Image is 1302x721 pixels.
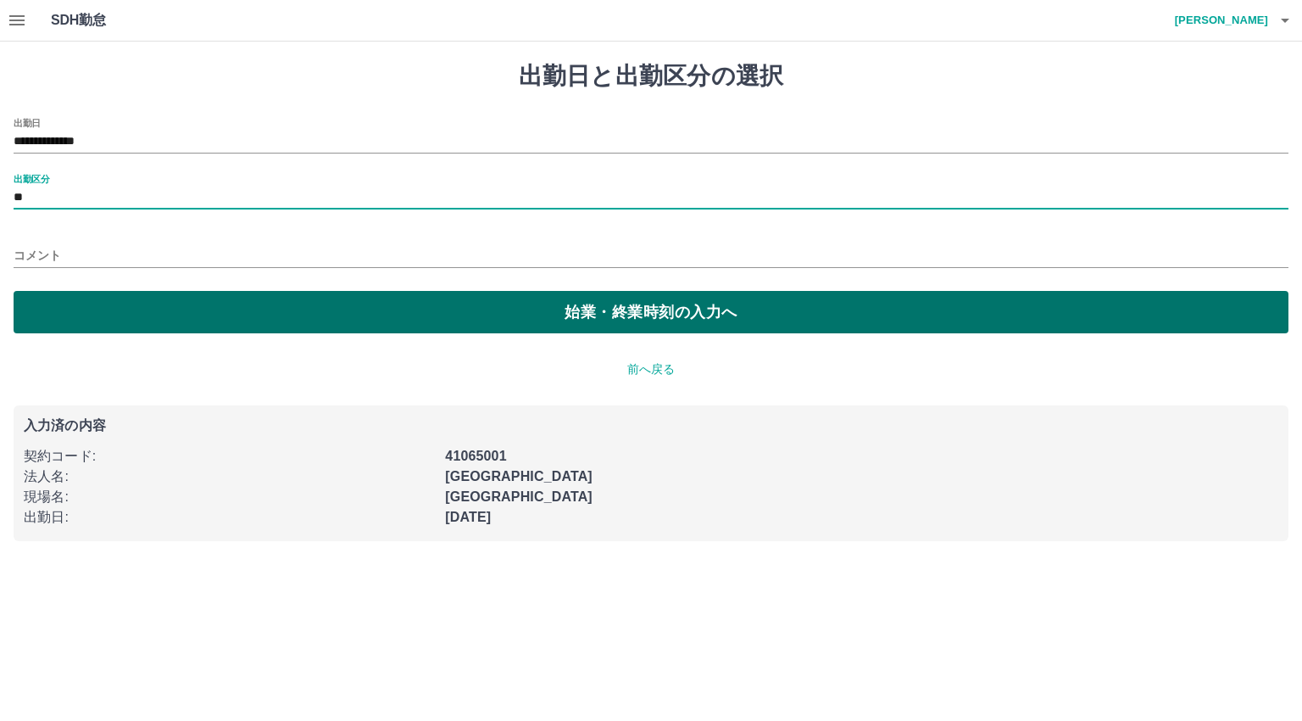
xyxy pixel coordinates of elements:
p: 出勤日 : [24,507,435,528]
b: [DATE] [445,510,491,524]
h1: 出勤日と出勤区分の選択 [14,62,1288,91]
label: 出勤区分 [14,172,49,185]
b: [GEOGRAPHIC_DATA] [445,489,593,504]
p: 法人名 : [24,467,435,487]
b: 41065001 [445,449,506,463]
p: 契約コード : [24,446,435,467]
p: 現場名 : [24,487,435,507]
button: 始業・終業時刻の入力へ [14,291,1288,333]
p: 前へ戻る [14,360,1288,378]
p: 入力済の内容 [24,419,1278,433]
label: 出勤日 [14,116,41,129]
b: [GEOGRAPHIC_DATA] [445,469,593,483]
